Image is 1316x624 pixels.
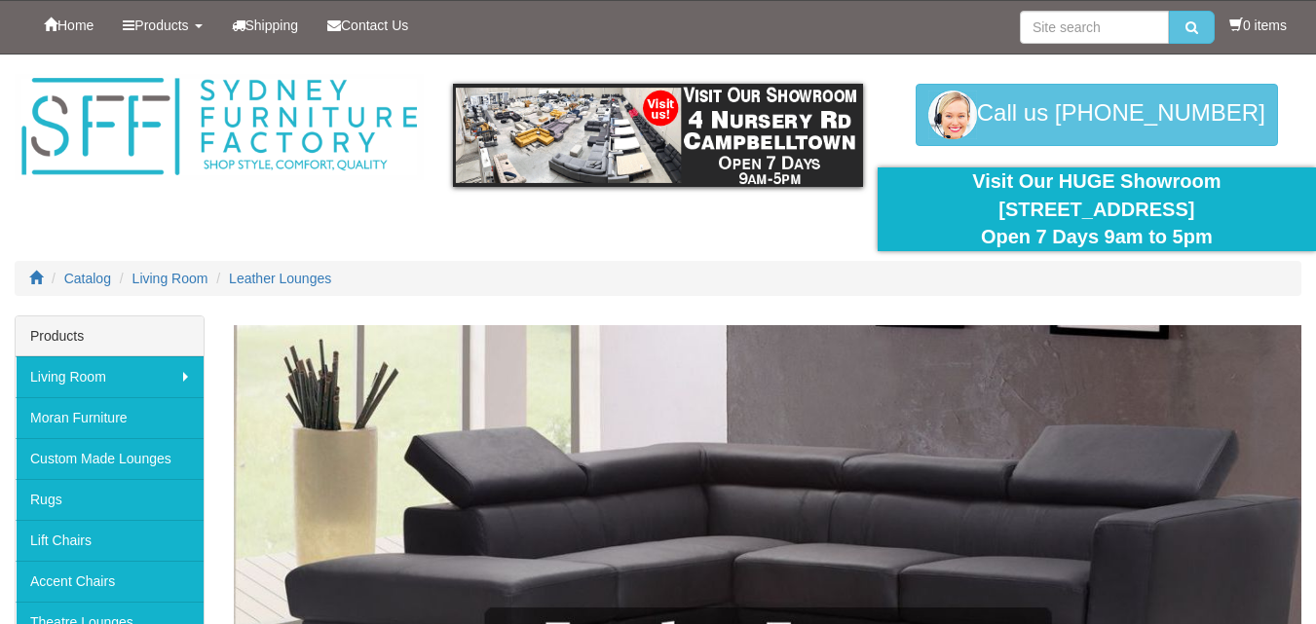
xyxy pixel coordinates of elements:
[892,167,1301,251] div: Visit Our HUGE Showroom [STREET_ADDRESS] Open 7 Days 9am to 5pm
[108,1,216,50] a: Products
[16,479,204,520] a: Rugs
[16,397,204,438] a: Moran Furniture
[453,84,862,187] img: showroom.gif
[229,271,331,286] a: Leather Lounges
[29,1,108,50] a: Home
[313,1,423,50] a: Contact Us
[16,561,204,602] a: Accent Chairs
[16,356,204,397] a: Living Room
[132,271,208,286] a: Living Room
[15,74,424,180] img: Sydney Furniture Factory
[341,18,408,33] span: Contact Us
[1020,11,1169,44] input: Site search
[217,1,314,50] a: Shipping
[57,18,94,33] span: Home
[16,520,204,561] a: Lift Chairs
[1229,16,1287,35] li: 0 items
[245,18,299,33] span: Shipping
[16,438,204,479] a: Custom Made Lounges
[64,271,111,286] a: Catalog
[134,18,188,33] span: Products
[16,316,204,356] div: Products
